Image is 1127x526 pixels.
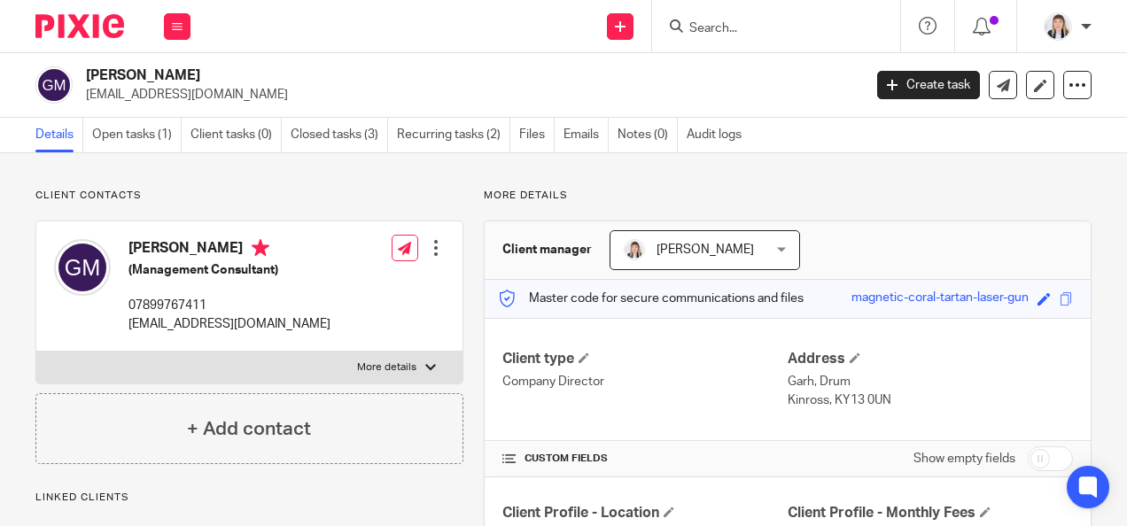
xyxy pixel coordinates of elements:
span: [PERSON_NAME] [657,244,754,256]
p: [EMAIL_ADDRESS][DOMAIN_NAME] [128,315,330,333]
input: Search [688,21,847,37]
h4: + Add contact [187,415,311,443]
a: Closed tasks (3) [291,118,388,152]
img: svg%3E [35,66,73,104]
a: Emails [563,118,609,152]
p: 07899767411 [128,297,330,314]
a: Files [519,118,555,152]
a: Recurring tasks (2) [397,118,510,152]
a: Notes (0) [618,118,678,152]
p: Linked clients [35,491,463,505]
h4: Client Profile - Monthly Fees [788,504,1073,522]
p: More details [357,360,416,375]
h5: (Management Consultant) [128,261,330,279]
h3: Client manager [502,241,592,259]
p: Master code for secure communications and files [498,290,804,307]
p: More details [484,189,1092,203]
p: Client contacts [35,189,463,203]
img: Carlean%20Parker%20Pic.jpg [1044,12,1072,41]
i: Primary [252,239,269,257]
h4: Client type [502,350,788,368]
p: Kinross, KY13 0UN [788,391,1073,409]
p: [EMAIL_ADDRESS][DOMAIN_NAME] [86,86,851,104]
p: Garh, Drum [788,373,1073,391]
h4: CUSTOM FIELDS [502,452,788,466]
img: Carlean%20Parker%20Pic.jpg [624,239,645,260]
div: magnetic-coral-tartan-laser-gun [851,289,1029,309]
h4: Address [788,350,1073,368]
a: Details [35,118,83,152]
a: Create task [877,71,980,99]
h4: [PERSON_NAME] [128,239,330,261]
label: Show empty fields [913,450,1015,468]
a: Open tasks (1) [92,118,182,152]
img: svg%3E [54,239,111,296]
img: Pixie [35,14,124,38]
h2: [PERSON_NAME] [86,66,697,85]
p: Company Director [502,373,788,391]
a: Audit logs [687,118,750,152]
a: Client tasks (0) [190,118,282,152]
h4: Client Profile - Location [502,504,788,522]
